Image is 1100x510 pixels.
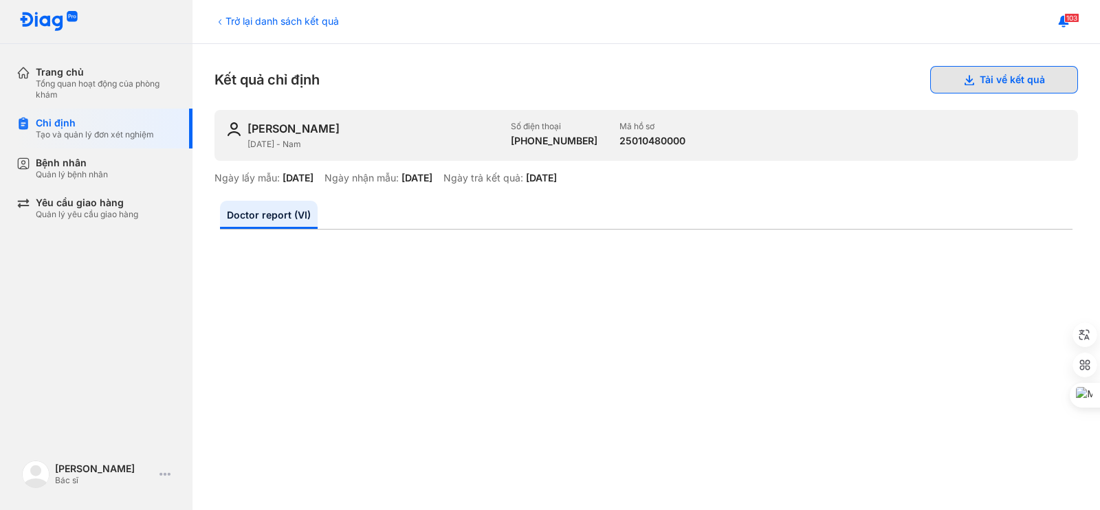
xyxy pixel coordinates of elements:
[401,172,432,184] div: [DATE]
[225,121,242,137] img: user-icon
[36,197,138,209] div: Yêu cầu giao hàng
[619,121,685,132] div: Mã hồ sơ
[247,139,500,150] div: [DATE] - Nam
[220,201,318,229] a: Doctor report (VI)
[55,463,154,475] div: [PERSON_NAME]
[214,172,280,184] div: Ngày lấy mẫu:
[930,66,1078,93] button: Tải về kết quả
[443,172,523,184] div: Ngày trả kết quả:
[36,129,154,140] div: Tạo và quản lý đơn xét nghiệm
[214,14,339,28] div: Trở lại danh sách kết quả
[247,121,340,136] div: [PERSON_NAME]
[283,172,313,184] div: [DATE]
[36,66,176,78] div: Trang chủ
[36,117,154,129] div: Chỉ định
[619,135,685,147] div: 25010480000
[511,135,597,147] div: [PHONE_NUMBER]
[36,169,108,180] div: Quản lý bệnh nhân
[324,172,399,184] div: Ngày nhận mẫu:
[22,461,49,488] img: logo
[1064,13,1079,23] span: 103
[526,172,557,184] div: [DATE]
[214,66,1078,93] div: Kết quả chỉ định
[36,157,108,169] div: Bệnh nhân
[36,209,138,220] div: Quản lý yêu cầu giao hàng
[36,78,176,100] div: Tổng quan hoạt động của phòng khám
[55,475,154,486] div: Bác sĩ
[511,121,597,132] div: Số điện thoại
[19,11,78,32] img: logo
